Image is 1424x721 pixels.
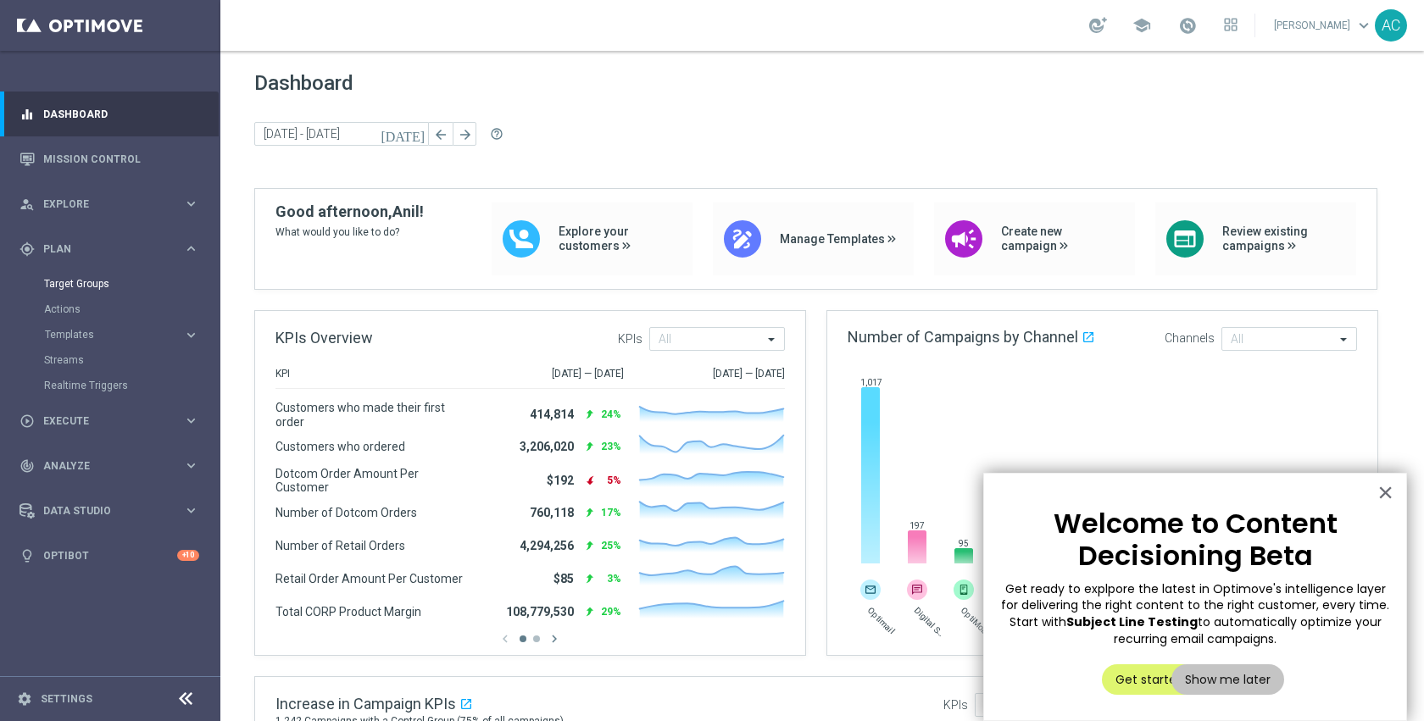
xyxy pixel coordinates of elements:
[43,533,177,578] a: Optibot
[19,241,35,257] i: gps_fixed
[1375,9,1407,42] div: AC
[1114,613,1385,647] span: to automatically optimize your recurring email campaigns.
[44,277,176,291] a: Target Groups
[19,197,183,212] div: Explore
[1066,613,1198,630] strong: Subject Line Testing
[44,353,176,367] a: Streams
[19,533,199,578] div: Optibot
[44,302,176,316] a: Actions
[1354,16,1373,35] span: keyboard_arrow_down
[19,458,183,474] div: Analyze
[19,548,35,563] i: lightbulb
[183,196,199,212] i: keyboard_arrow_right
[17,691,32,707] i: settings
[41,694,92,704] a: Settings
[19,413,183,429] div: Execute
[183,327,199,343] i: keyboard_arrow_right
[183,502,199,519] i: keyboard_arrow_right
[19,92,199,136] div: Dashboard
[19,197,35,212] i: person_search
[44,322,219,347] div: Templates
[44,271,219,297] div: Target Groups
[183,241,199,257] i: keyboard_arrow_right
[1001,580,1393,630] span: Get ready to explpore the latest in Optimove's intelligence layer for delivering the right conten...
[1001,507,1389,573] p: Welcome to Content Decisioning Beta
[43,199,183,209] span: Explore
[19,458,35,474] i: track_changes
[43,92,199,136] a: Dashboard
[1377,479,1393,506] button: Close
[44,373,219,398] div: Realtime Triggers
[44,347,219,373] div: Streams
[19,413,35,429] i: play_circle_outline
[1272,13,1375,38] a: [PERSON_NAME]
[19,136,199,181] div: Mission Control
[19,241,183,257] div: Plan
[43,416,183,426] span: Execute
[1132,16,1151,35] span: school
[43,461,183,471] span: Analyze
[44,379,176,392] a: Realtime Triggers
[177,550,199,561] div: +10
[43,244,183,254] span: Plan
[19,107,35,122] i: equalizer
[19,503,183,519] div: Data Studio
[45,330,166,340] span: Templates
[183,413,199,429] i: keyboard_arrow_right
[1102,664,1198,695] button: Get started
[44,297,219,322] div: Actions
[43,136,199,181] a: Mission Control
[45,330,183,340] div: Templates
[183,458,199,474] i: keyboard_arrow_right
[43,506,183,516] span: Data Studio
[1171,664,1284,695] button: Show me later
